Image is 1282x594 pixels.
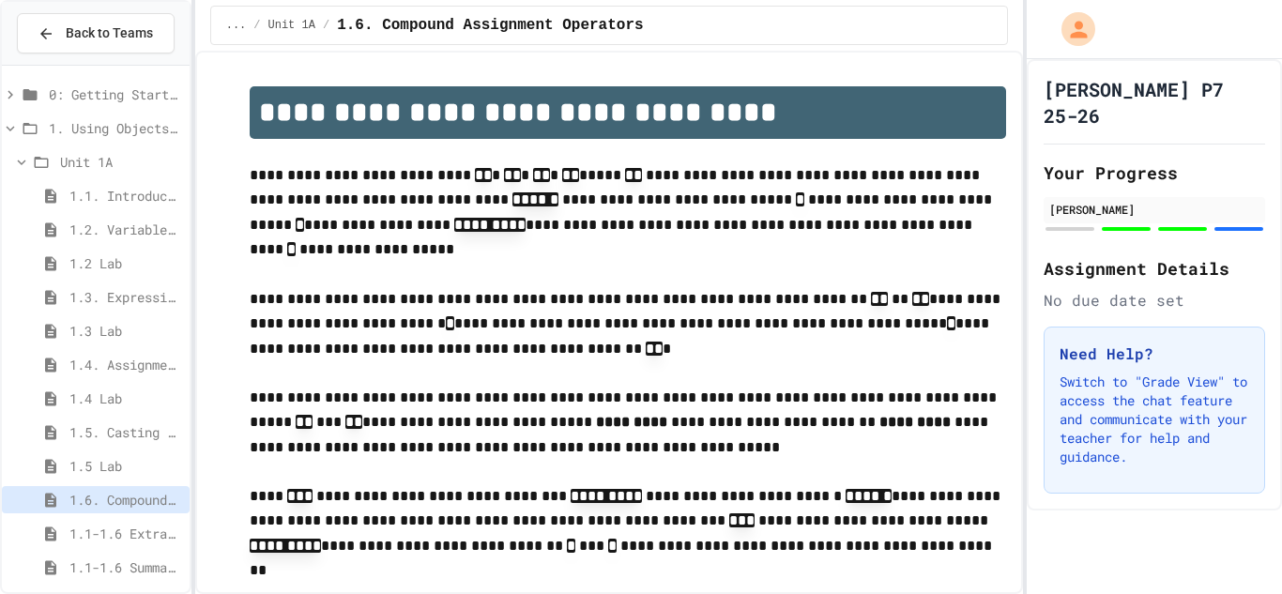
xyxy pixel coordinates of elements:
[253,18,260,33] span: /
[69,287,182,307] span: 1.3. Expressions and Output [New]
[17,13,175,53] button: Back to Teams
[268,18,315,33] span: Unit 1A
[1060,373,1249,466] p: Switch to "Grade View" to access the chat feature and communicate with your teacher for help and ...
[69,524,182,543] span: 1.1-1.6 Extra Coding Practice
[1126,437,1263,517] iframe: chat widget
[69,355,182,374] span: 1.4. Assignment and Input
[69,456,182,476] span: 1.5 Lab
[69,557,182,577] span: 1.1-1.6 Summary
[49,118,182,138] span: 1. Using Objects and Methods
[1044,160,1265,186] h2: Your Progress
[49,84,182,104] span: 0: Getting Started
[1044,255,1265,282] h2: Assignment Details
[337,14,643,37] span: 1.6. Compound Assignment Operators
[69,422,182,442] span: 1.5. Casting and Ranges of Values
[69,388,182,408] span: 1.4 Lab
[226,18,247,33] span: ...
[60,152,182,172] span: Unit 1A
[1060,343,1249,365] h3: Need Help?
[323,18,329,33] span: /
[1049,201,1259,218] div: [PERSON_NAME]
[69,220,182,239] span: 1.2. Variables and Data Types
[1044,76,1265,129] h1: [PERSON_NAME] P7 25-26
[1203,519,1263,575] iframe: chat widget
[1044,289,1265,312] div: No due date set
[1042,8,1100,51] div: My Account
[69,321,182,341] span: 1.3 Lab
[69,253,182,273] span: 1.2 Lab
[66,23,153,43] span: Back to Teams
[69,490,182,510] span: 1.6. Compound Assignment Operators
[69,186,182,206] span: 1.1. Introduction to Algorithms, Programming, and Compilers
